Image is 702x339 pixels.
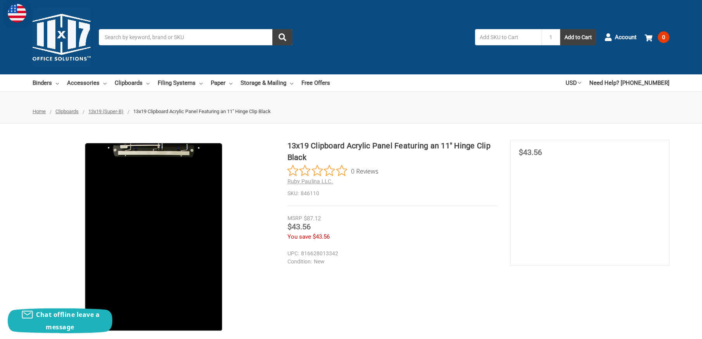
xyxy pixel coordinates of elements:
img: 13x19 Clipboard Acrylic Panel Featuring an 11" Hinge Clip Black [57,140,250,334]
span: $43.56 [313,233,330,240]
a: Paper [211,74,232,91]
dt: SKU: [287,189,299,198]
span: 0 [658,31,669,43]
span: Account [615,33,637,42]
button: Rated 0 out of 5 stars from 0 reviews. Jump to reviews. [287,165,379,177]
dt: UPC: [287,250,299,258]
a: Free Offers [301,74,330,91]
a: Filing Systems [158,74,203,91]
a: Ruby Paulina LLC. [287,178,333,184]
dd: 816628013342 [287,250,494,258]
a: USD [566,74,581,91]
button: Add to Cart [560,29,596,45]
dd: 846110 [287,189,497,198]
a: Storage & Mailing [241,74,293,91]
span: $43.56 [519,148,542,157]
span: 0 Reviews [351,165,379,177]
span: $43.56 [287,222,311,231]
a: 13x19 (Super-B) [88,108,124,114]
span: 13x19 Clipboard Acrylic Panel Featuring an 11" Hinge Clip Black [133,108,271,114]
dt: Condition: [287,258,312,266]
iframe: Google Customer Reviews [638,318,702,339]
a: Binders [33,74,59,91]
button: Chat offline leave a message [8,308,112,333]
span: You save [287,233,311,240]
div: MSRP [287,214,302,222]
a: 0 [645,27,669,47]
span: Chat offline leave a message [36,310,100,331]
a: Clipboards [55,108,79,114]
input: Add SKU to Cart [475,29,542,45]
a: Account [604,27,637,47]
a: Home [33,108,46,114]
dd: New [287,258,494,266]
a: Accessories [67,74,107,91]
img: duty and tax information for United States [8,4,26,22]
h1: 13x19 Clipboard Acrylic Panel Featuring an 11" Hinge Clip Black [287,140,497,163]
a: Clipboards [115,74,150,91]
a: Need Help? [PHONE_NUMBER] [589,74,669,91]
span: $87.12 [304,215,321,222]
input: Search by keyword, brand or SKU [99,29,292,45]
img: 11x17.com [33,8,91,66]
